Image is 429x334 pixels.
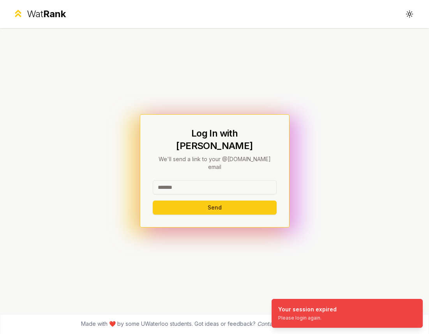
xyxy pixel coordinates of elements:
[43,8,66,20] span: Rank
[153,201,277,215] button: Send
[153,155,277,171] p: We'll send a link to your @[DOMAIN_NAME] email
[153,127,277,152] h1: Log In with [PERSON_NAME]
[81,320,286,328] span: Made with ❤️ by some UWaterloo students. Got ideas or feedback?
[278,306,337,313] div: Your session expired
[27,8,66,20] div: Wat
[257,320,286,327] a: Contact us!
[278,315,337,321] div: Please login again.
[12,8,66,20] a: WatRank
